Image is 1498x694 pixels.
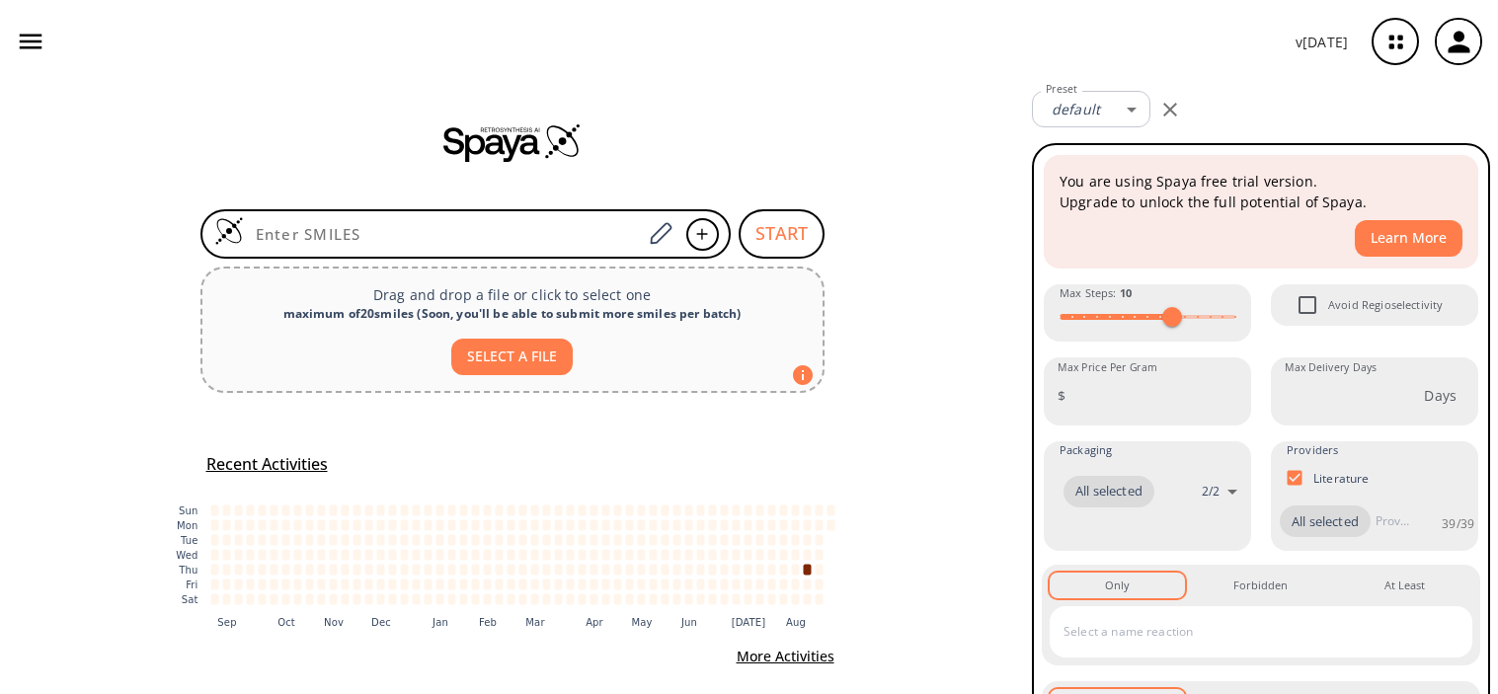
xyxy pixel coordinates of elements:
[1287,284,1328,326] span: Avoid Regioselectivity
[1442,515,1474,532] p: 39 / 39
[525,616,545,627] text: Mar
[217,616,806,627] g: x-axis tick label
[214,216,244,246] img: Logo Spaya
[586,616,603,627] text: Apr
[731,616,765,627] text: [DATE]
[451,339,573,375] button: SELECT A FILE
[1046,82,1077,97] label: Preset
[631,616,652,627] text: May
[176,505,197,605] g: y-axis tick label
[1050,573,1185,598] button: Only
[786,616,806,627] text: Aug
[1120,285,1132,300] strong: 10
[218,305,807,323] div: maximum of 20 smiles ( Soon, you'll be able to submit more smiles per batch )
[1337,573,1472,598] button: At Least
[176,520,197,531] text: Mon
[1059,616,1434,648] input: Select a name reaction
[371,616,391,627] text: Dec
[679,616,696,627] text: Jun
[1287,441,1338,459] span: Providers
[443,122,582,162] img: Spaya logo
[1313,470,1370,487] p: Literature
[179,535,197,546] text: Tue
[739,209,825,259] button: START
[198,448,336,481] button: Recent Activities
[1060,284,1132,302] span: Max Steps :
[176,550,197,561] text: Wed
[1193,573,1328,598] button: Forbidden
[1060,171,1462,212] p: You are using Spaya free trial version. Upgrade to unlock the full potential of Spaya.
[179,505,197,516] text: Sun
[217,616,236,627] text: Sep
[1328,296,1443,314] span: Avoid Regioselectivity
[1052,100,1100,118] em: default
[1233,577,1288,594] div: Forbidden
[1105,577,1130,594] div: Only
[1202,483,1220,500] p: 2 / 2
[478,616,496,627] text: Feb
[1060,441,1112,459] span: Packaging
[1384,577,1425,594] div: At Least
[1280,512,1371,532] span: All selected
[277,616,295,627] text: Oct
[1058,360,1157,375] label: Max Price Per Gram
[729,639,842,675] button: More Activities
[210,504,834,604] g: cell
[1355,220,1462,257] button: Learn More
[244,224,643,244] input: Enter SMILES
[218,284,807,305] p: Drag and drop a file or click to select one
[1285,360,1377,375] label: Max Delivery Days
[324,616,344,627] text: Nov
[206,454,328,475] h5: Recent Activities
[181,594,197,605] text: Sat
[1064,482,1154,501] span: All selected
[1058,385,1065,406] p: $
[178,565,197,576] text: Thu
[1424,385,1457,406] p: Days
[186,579,197,590] text: Fri
[1296,32,1348,52] p: v [DATE]
[1371,505,1414,537] input: Provider name
[432,616,448,627] text: Jan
